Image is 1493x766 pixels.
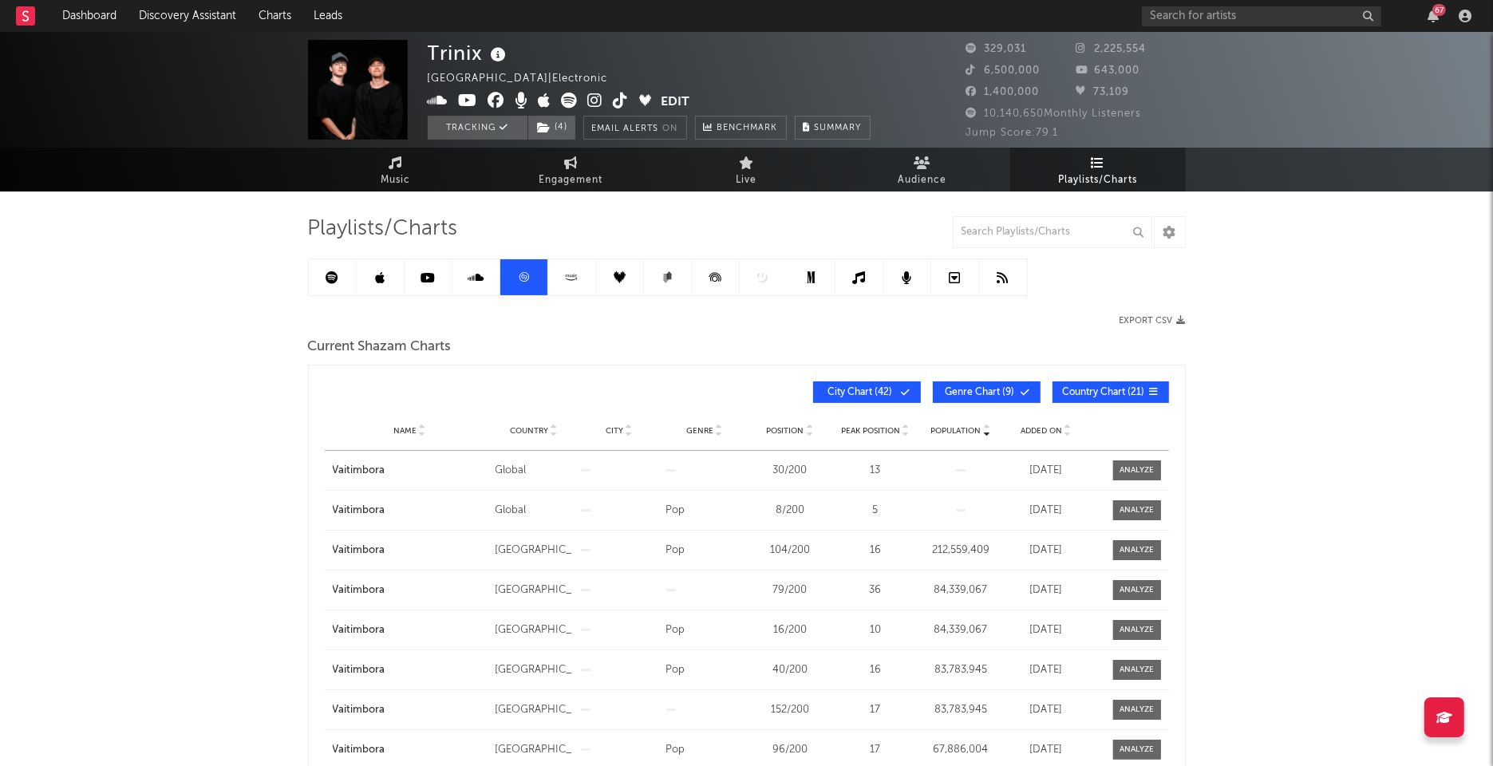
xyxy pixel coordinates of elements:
[333,543,488,559] a: Vaitimbora
[308,338,452,357] span: Current Shazam Charts
[931,426,982,436] span: Population
[795,116,871,140] button: Summary
[752,582,829,598] div: 79 / 200
[1076,87,1129,97] span: 73,109
[1021,426,1062,436] span: Added On
[1142,6,1381,26] input: Search for artists
[393,426,417,436] span: Name
[528,116,575,140] button: (4)
[666,742,744,758] div: Pop
[1008,662,1085,678] div: [DATE]
[496,622,573,638] div: [GEOGRAPHIC_DATA]
[666,662,744,678] div: Pop
[1063,388,1145,397] span: Country Chart ( 21 )
[428,69,626,89] div: [GEOGRAPHIC_DATA] | Electronic
[659,148,835,191] a: Live
[752,463,829,479] div: 30 / 200
[922,622,1000,638] div: 84,339,067
[752,503,829,519] div: 8 / 200
[837,702,914,718] div: 17
[666,622,744,638] div: Pop
[752,543,829,559] div: 104 / 200
[527,116,576,140] span: ( 4 )
[606,426,623,436] span: City
[953,216,1152,248] input: Search Playlists/Charts
[496,582,573,598] div: [GEOGRAPHIC_DATA]
[1008,503,1085,519] div: [DATE]
[1008,582,1085,598] div: [DATE]
[824,388,897,397] span: City Chart ( 42 )
[933,381,1041,403] button: Genre Chart(9)
[333,582,488,598] a: Vaitimbora
[484,148,659,191] a: Engagement
[333,622,488,638] a: Vaitimbora
[333,503,488,519] div: Vaitimbora
[752,702,829,718] div: 152 / 200
[837,503,914,519] div: 5
[922,702,1000,718] div: 83,783,945
[539,171,603,190] span: Engagement
[837,543,914,559] div: 16
[1076,65,1139,76] span: 643,000
[943,388,1017,397] span: Genre Chart ( 9 )
[767,426,804,436] span: Position
[813,381,921,403] button: City Chart(42)
[583,116,687,140] button: Email AlertsOn
[841,426,900,436] span: Peak Position
[496,543,573,559] div: [GEOGRAPHIC_DATA]
[1076,44,1146,54] span: 2,225,554
[333,463,488,479] a: Vaitimbora
[662,93,690,113] button: Edit
[496,463,573,479] div: Global
[1008,702,1085,718] div: [DATE]
[717,119,778,138] span: Benchmark
[1008,622,1085,638] div: [DATE]
[381,171,410,190] span: Music
[1010,148,1186,191] a: Playlists/Charts
[966,44,1027,54] span: 329,031
[333,662,488,678] a: Vaitimbora
[966,87,1040,97] span: 1,400,000
[1432,4,1446,16] div: 67
[1008,463,1085,479] div: [DATE]
[1008,742,1085,758] div: [DATE]
[835,148,1010,191] a: Audience
[510,426,548,436] span: Country
[666,543,744,559] div: Pop
[695,116,787,140] a: Benchmark
[837,582,914,598] div: 36
[815,124,862,132] span: Summary
[333,702,488,718] a: Vaitimbora
[898,171,946,190] span: Audience
[1058,171,1137,190] span: Playlists/Charts
[428,40,511,66] div: Trinix
[922,742,1000,758] div: 67,886,004
[333,742,488,758] a: Vaitimbora
[922,582,1000,598] div: 84,339,067
[837,742,914,758] div: 17
[1008,543,1085,559] div: [DATE]
[428,116,527,140] button: Tracking
[966,109,1142,119] span: 10,140,650 Monthly Listeners
[837,662,914,678] div: 16
[1053,381,1169,403] button: Country Chart(21)
[966,128,1059,138] span: Jump Score: 79.1
[752,662,829,678] div: 40 / 200
[496,702,573,718] div: [GEOGRAPHIC_DATA]
[308,148,484,191] a: Music
[663,124,678,133] em: On
[966,65,1041,76] span: 6,500,000
[752,742,829,758] div: 96 / 200
[752,622,829,638] div: 16 / 200
[496,662,573,678] div: [GEOGRAPHIC_DATA]
[737,171,757,190] span: Live
[1428,10,1439,22] button: 67
[308,219,458,239] span: Playlists/Charts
